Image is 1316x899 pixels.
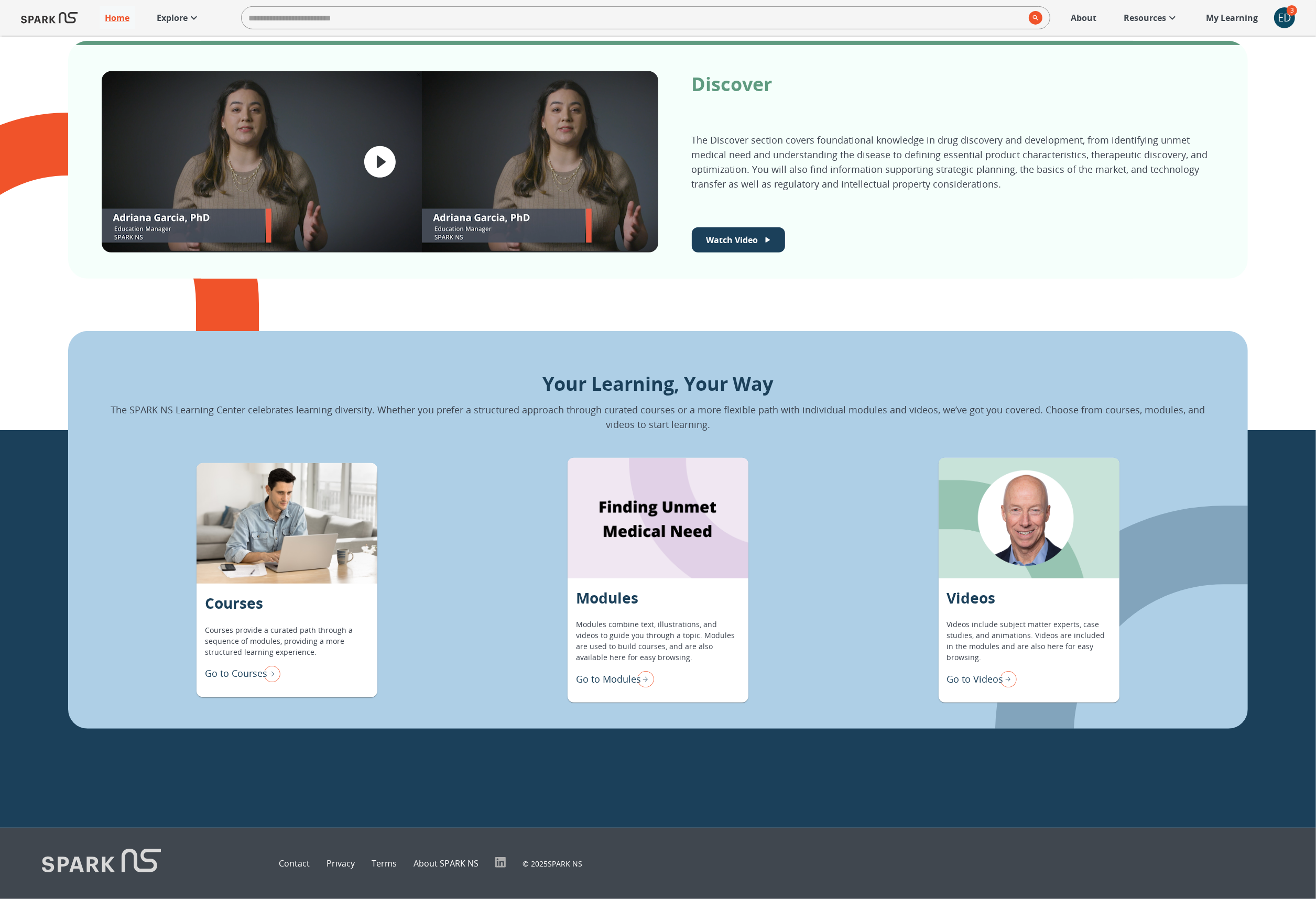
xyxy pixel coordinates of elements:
div: Logo of SPARK NS, featuring the words "Discover: Drug Discovery and Early Planning" [102,71,658,253]
p: Resources [1124,12,1166,24]
a: Privacy [327,857,355,870]
p: Your Learning, Your Way [102,370,1214,398]
a: About [1065,6,1102,29]
a: Contact [279,857,310,870]
p: The Discover section covers foundational knowledge in drug discovery and development, from identi... [692,133,1215,191]
div: Courses [197,463,377,584]
p: Videos [947,587,996,609]
img: Logo of SPARK at Stanford [42,849,161,878]
button: Watch Welcome Video [692,227,785,253]
img: right arrow [259,663,280,685]
div: Go to Videos [947,668,1017,690]
a: Home [100,6,135,29]
p: Go to Modules [576,672,641,686]
button: account of current user [1274,7,1295,28]
p: Explore [157,12,188,24]
p: Modules combine text, illustrations, and videos to guide you through a topic. Modules are used to... [576,619,740,663]
div: ED [1274,7,1295,28]
img: LinkedIn [495,857,506,868]
p: About [1071,12,1096,24]
img: right arrow [996,668,1017,690]
div: Go to Modules [576,668,654,690]
p: Watch Video [706,234,758,246]
img: Logo of SPARK at Stanford [21,5,78,30]
p: Go to Videos [947,672,1004,686]
a: About SPARK NS [414,857,478,870]
div: Videos [939,458,1119,578]
p: Courses [205,592,263,614]
p: Videos include subject matter experts, case studies, and animations. Videos are included in the m... [947,619,1111,663]
a: Explore [151,6,205,29]
button: play video [357,139,403,185]
p: © 2025 SPARK NS [523,858,582,869]
img: right arrow [633,668,654,690]
p: Home [105,12,129,24]
div: Modules [568,458,748,578]
p: Go to Courses [205,666,267,681]
p: Courses provide a curated path through a sequence of modules, providing a more structured learnin... [205,624,369,657]
p: The SPARK NS Learning Center celebrates learning diversity. Whether you prefer a structured appro... [102,402,1214,432]
a: Resources [1118,6,1184,29]
span: 3 [1287,5,1297,16]
p: Discover [692,71,1215,97]
p: My Learning [1206,12,1258,24]
a: Terms [372,857,397,870]
button: search [1025,7,1042,29]
a: My Learning [1201,6,1264,29]
div: Go to Courses [205,663,280,685]
p: Modules [576,587,638,609]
